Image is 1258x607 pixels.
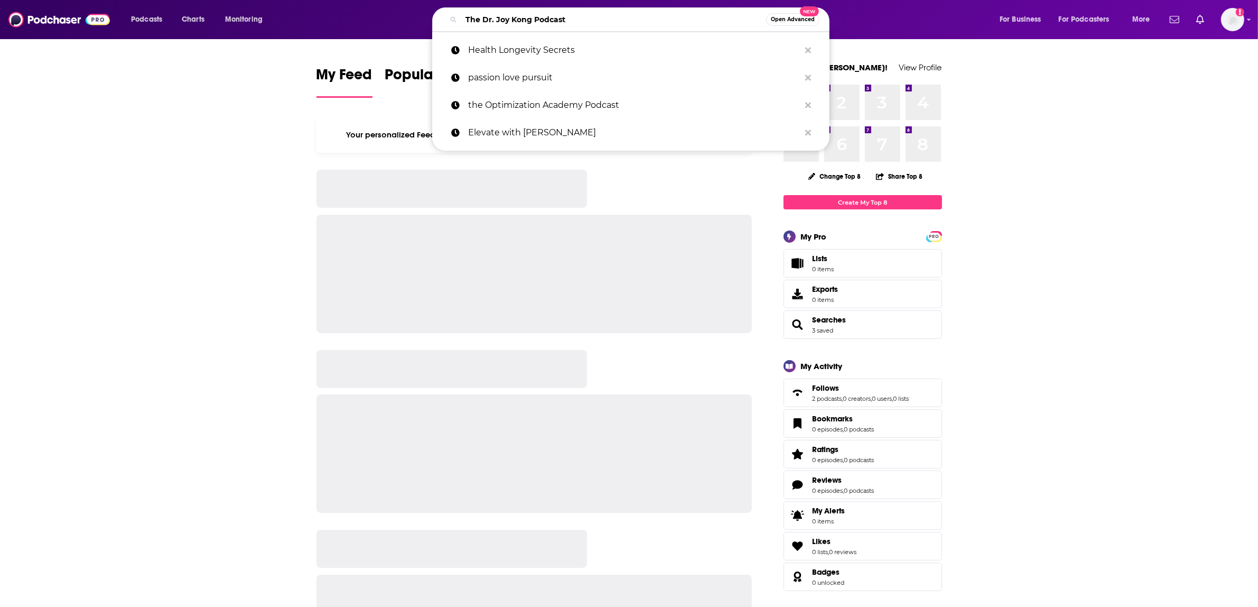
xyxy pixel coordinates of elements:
span: 0 items [813,518,845,525]
img: User Profile [1221,8,1244,31]
p: passion love pursuit [468,64,800,91]
span: Open Advanced [771,17,815,22]
a: 0 lists [813,548,828,556]
span: Monitoring [225,12,263,27]
a: 0 podcasts [844,456,874,464]
a: Searches [813,315,846,325]
span: , [843,456,844,464]
span: Searches [784,310,942,339]
a: Ratings [787,447,808,462]
span: For Business [1000,12,1041,27]
span: , [828,548,830,556]
span: Bookmarks [813,414,853,424]
a: Show notifications dropdown [1166,11,1184,29]
div: Search podcasts, credits, & more... [442,7,840,32]
a: My Alerts [784,501,942,530]
button: Open AdvancedNew [766,13,819,26]
span: Follows [813,383,840,393]
a: 0 episodes [813,426,843,433]
a: 0 podcasts [844,487,874,494]
a: 0 creators [843,395,871,402]
span: Exports [787,287,808,301]
button: Show profile menu [1221,8,1244,31]
span: My Alerts [813,506,845,516]
a: Reviews [813,475,874,485]
span: Reviews [784,471,942,499]
a: Bookmarks [813,414,874,424]
span: 0 items [813,265,834,273]
span: For Podcasters [1059,12,1110,27]
a: Health Longevity Secrets [432,36,830,64]
span: Exports [813,284,838,294]
span: Badges [813,567,840,577]
span: My Alerts [787,508,808,523]
span: Ratings [813,445,839,454]
a: 0 episodes [813,456,843,464]
a: the Optimization Academy Podcast [432,91,830,119]
div: My Pro [801,232,827,242]
span: Lists [787,256,808,271]
a: 0 lists [893,395,909,402]
span: , [842,395,843,402]
button: Share Top 8 [875,166,923,187]
a: Searches [787,317,808,332]
a: Show notifications dropdown [1192,11,1208,29]
a: Bookmarks [787,416,808,431]
a: Lists [784,249,942,278]
span: Likes [813,537,831,546]
a: Badges [813,567,845,577]
span: , [843,487,844,494]
a: PRO [928,232,940,240]
div: My Activity [801,361,843,371]
span: Follows [784,379,942,407]
span: Podcasts [131,12,162,27]
span: 0 items [813,296,838,303]
button: open menu [124,11,176,28]
a: Popular Feed [385,66,475,98]
p: Elevate with Robert Glazer [468,119,800,146]
a: Follows [813,383,909,393]
a: Badges [787,569,808,584]
button: open menu [992,11,1055,28]
button: open menu [218,11,276,28]
a: Likes [813,537,857,546]
span: Likes [784,532,942,560]
a: Welcome [PERSON_NAME]! [784,62,888,72]
img: Podchaser - Follow, Share and Rate Podcasts [8,10,110,30]
svg: Add a profile image [1236,8,1244,16]
a: Exports [784,280,942,308]
a: passion love pursuit [432,64,830,91]
span: , [892,395,893,402]
a: View Profile [899,62,942,72]
span: , [871,395,872,402]
a: 0 reviews [830,548,857,556]
a: 0 users [872,395,892,402]
span: Reviews [813,475,842,485]
div: Your personalized Feed is curated based on the Podcasts, Creators, Users, and Lists that you Follow. [316,117,752,153]
a: Follows [787,385,808,400]
span: PRO [928,233,940,241]
span: Badges [784,563,942,591]
button: open menu [1125,11,1163,28]
button: Change Top 8 [802,170,868,183]
a: My Feed [316,66,372,98]
span: Logged in as nicole.koremenos [1221,8,1244,31]
span: , [843,426,844,433]
a: Elevate with [PERSON_NAME] [432,119,830,146]
a: Ratings [813,445,874,454]
a: Reviews [787,477,808,492]
span: My Feed [316,66,372,90]
a: Likes [787,539,808,554]
a: 2 podcasts [813,395,842,402]
span: Bookmarks [784,409,942,438]
a: 3 saved [813,327,834,334]
span: Ratings [784,440,942,468]
button: open menu [1052,11,1125,28]
p: the Optimization Academy Podcast [468,91,800,119]
span: More [1132,12,1150,27]
span: Lists [813,254,834,263]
